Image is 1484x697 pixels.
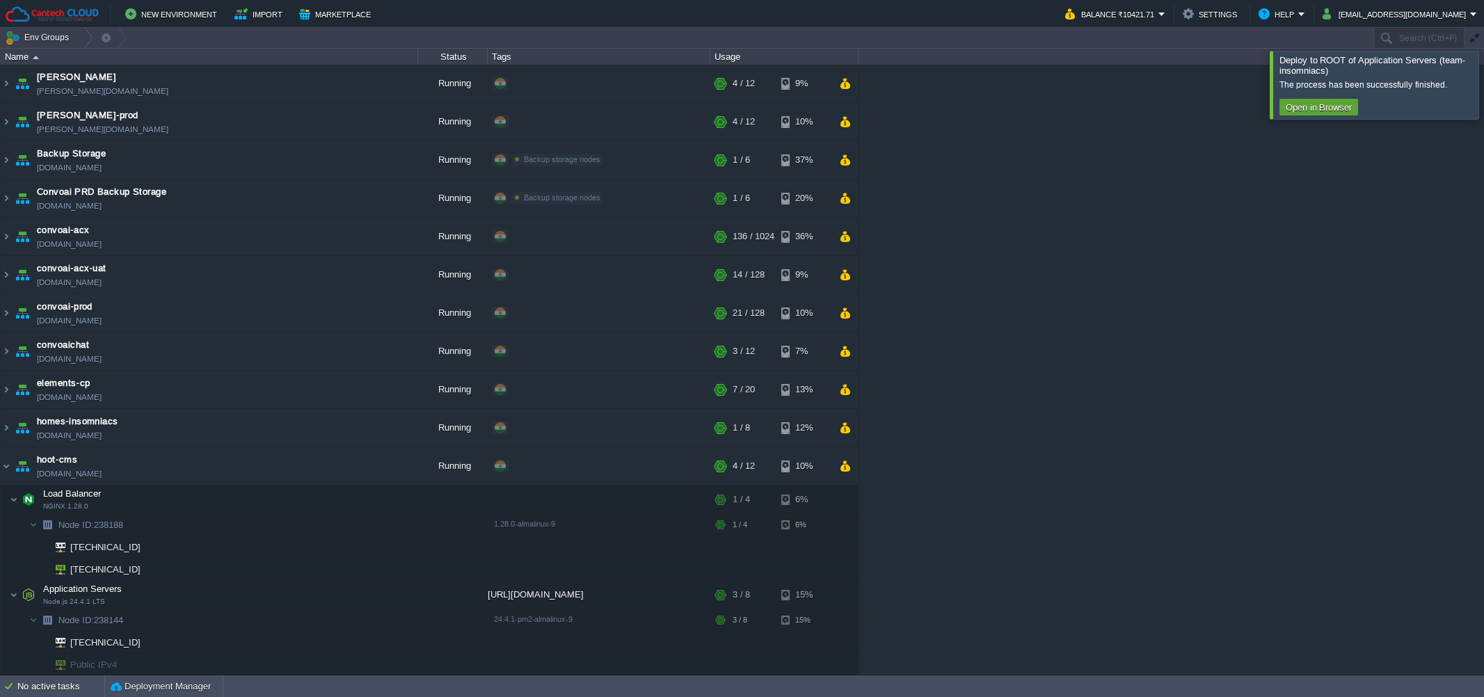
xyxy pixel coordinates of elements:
span: 24.4.1-pm2-almalinux-9 [494,615,573,623]
img: AMDAwAAAACH5BAEAAAAALAAAAAABAAEAAAICRAEAOw== [38,514,57,536]
img: AMDAwAAAACH5BAEAAAAALAAAAAABAAEAAAICRAEAOw== [1,371,12,408]
img: AMDAwAAAACH5BAEAAAAALAAAAAABAAEAAAICRAEAOw== [13,333,32,370]
div: 1 / 8 [733,409,750,447]
img: AMDAwAAAACH5BAEAAAAALAAAAAABAAEAAAICRAEAOw== [10,581,18,609]
span: Node ID: [58,520,94,530]
div: 20% [781,179,827,217]
a: Convoai PRD Backup Storage [37,185,166,199]
button: Balance ₹10421.71 [1065,6,1158,22]
div: Running [418,141,488,179]
div: 13% [781,371,827,408]
span: [PERSON_NAME]-prod [37,109,138,122]
img: AMDAwAAAACH5BAEAAAAALAAAAAABAAEAAAICRAEAOw== [46,559,65,580]
img: AMDAwAAAACH5BAEAAAAALAAAAAABAAEAAAICRAEAOw== [13,179,32,217]
div: Running [418,179,488,217]
img: Cantech Cloud [5,6,99,23]
div: 136 / 1024 [733,218,774,255]
img: AMDAwAAAACH5BAEAAAAALAAAAAABAAEAAAICRAEAOw== [13,65,32,102]
a: [DOMAIN_NAME] [37,428,102,442]
img: AMDAwAAAACH5BAEAAAAALAAAAAABAAEAAAICRAEAOw== [19,581,38,609]
a: [DOMAIN_NAME] [37,275,102,289]
span: convoai-acx-uat [37,262,106,275]
div: 1 / 6 [733,141,750,179]
div: Running [418,256,488,294]
div: Tags [488,49,710,65]
div: 4 / 12 [733,103,755,141]
button: [EMAIL_ADDRESS][DOMAIN_NAME] [1323,6,1470,22]
span: 238144 [57,614,125,626]
button: Import [234,6,287,22]
div: 1 / 4 [733,514,747,536]
div: Status [419,49,487,65]
div: The process has been successfully finished. [1279,79,1475,90]
img: AMDAwAAAACH5BAEAAAAALAAAAAABAAEAAAICRAEAOw== [13,409,32,447]
button: New Environment [125,6,221,22]
img: AMDAwAAAACH5BAEAAAAALAAAAAABAAEAAAICRAEAOw== [1,333,12,370]
div: 6% [781,514,827,536]
button: Deployment Manager [111,680,211,694]
img: AMDAwAAAACH5BAEAAAAALAAAAAABAAEAAAICRAEAOw== [19,486,38,513]
span: [DOMAIN_NAME] [37,161,102,175]
a: hoot-cms [37,453,77,467]
div: 3 / 12 [733,333,755,370]
img: AMDAwAAAACH5BAEAAAAALAAAAAABAAEAAAICRAEAOw== [1,256,12,294]
div: 10% [781,294,827,332]
button: Settings [1183,6,1241,22]
span: convoai-prod [37,300,93,314]
a: convoai-acx [37,223,90,237]
a: elements-cp [37,376,90,390]
img: AMDAwAAAACH5BAEAAAAALAAAAAABAAEAAAICRAEAOw== [13,447,32,485]
div: 14 / 128 [733,256,765,294]
span: Deploy to ROOT of Application Servers (team-insomniacs) [1279,55,1465,76]
img: AMDAwAAAACH5BAEAAAAALAAAAAABAAEAAAICRAEAOw== [1,409,12,447]
div: 3 / 8 [733,581,750,609]
a: [PERSON_NAME] [37,70,116,84]
a: [TECHNICAL_ID] [69,564,143,575]
div: Running [418,447,488,485]
img: AMDAwAAAACH5BAEAAAAALAAAAAABAAEAAAICRAEAOw== [38,536,46,558]
a: [DOMAIN_NAME] [37,237,102,251]
div: [URL][DOMAIN_NAME] [488,581,710,609]
div: Running [418,103,488,141]
img: AMDAwAAAACH5BAEAAAAALAAAAAABAAEAAAICRAEAOw== [13,256,32,294]
div: 7% [781,333,827,370]
a: Node ID:238188 [57,519,125,531]
img: AMDAwAAAACH5BAEAAAAALAAAAAABAAEAAAICRAEAOw== [1,141,12,179]
span: NGINX 1.28.0 [43,502,88,511]
a: [TECHNICAL_ID] [69,542,143,552]
div: Running [418,65,488,102]
span: Application Servers [42,583,124,595]
div: 15% [781,581,827,609]
div: Running [418,371,488,408]
div: 21 / 128 [733,294,765,332]
button: Env Groups [5,28,74,47]
a: Application ServersNode.js 24.4.1 LTS [42,584,124,594]
div: Running [418,409,488,447]
a: [DOMAIN_NAME] [37,467,102,481]
button: Open in Browser [1282,101,1356,113]
img: AMDAwAAAACH5BAEAAAAALAAAAAABAAEAAAICRAEAOw== [13,294,32,332]
a: convoaichat [37,338,89,352]
div: 37% [781,141,827,179]
div: Running [418,294,488,332]
div: 4 / 12 [733,65,755,102]
img: AMDAwAAAACH5BAEAAAAALAAAAAABAAEAAAICRAEAOw== [29,514,38,536]
span: [TECHNICAL_ID] [69,632,143,653]
div: 9% [781,256,827,294]
div: Running [418,218,488,255]
img: AMDAwAAAACH5BAEAAAAALAAAAAABAAEAAAICRAEAOw== [10,486,18,513]
span: [TECHNICAL_ID] [69,536,143,558]
div: 4 / 12 [733,447,755,485]
div: 15% [781,609,827,631]
div: Running [418,333,488,370]
img: AMDAwAAAACH5BAEAAAAALAAAAAABAAEAAAICRAEAOw== [38,632,46,653]
span: Load Balancer [42,488,103,499]
div: 10% [781,447,827,485]
div: 1 / 6 [733,179,750,217]
img: AMDAwAAAACH5BAEAAAAALAAAAAABAAEAAAICRAEAOw== [1,447,12,485]
span: [TECHNICAL_ID] [69,559,143,580]
span: Node.js 24.4.1 LTS [43,598,105,606]
a: Load BalancerNGINX 1.28.0 [42,488,103,499]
